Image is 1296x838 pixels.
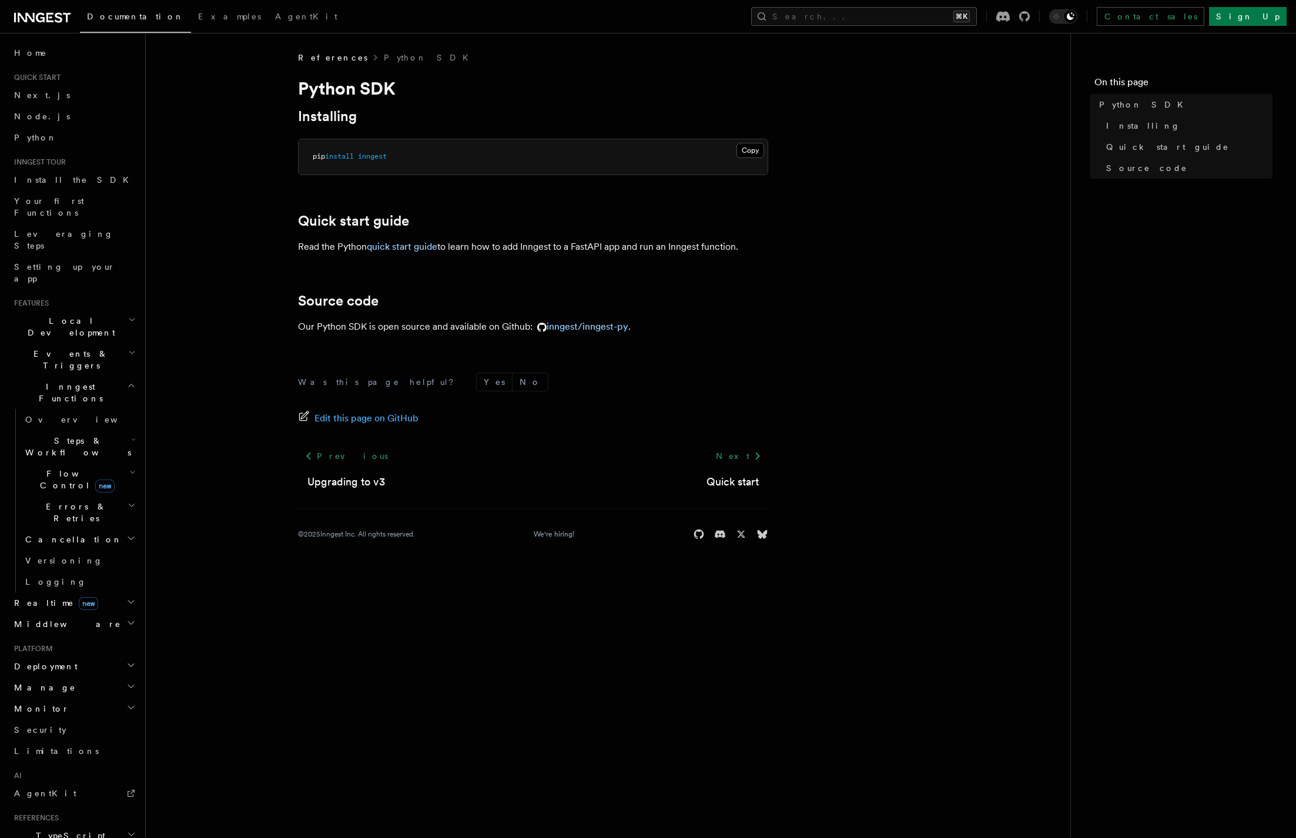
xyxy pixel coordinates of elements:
[9,73,61,82] span: Quick start
[21,435,131,458] span: Steps & Workflows
[314,410,418,427] span: Edit this page on GitHub
[307,474,385,490] a: Upgrading to v3
[9,106,138,127] a: Node.js
[709,445,768,467] a: Next
[80,4,191,33] a: Documentation
[1049,9,1077,24] button: Toggle dark mode
[1099,99,1190,110] span: Python SDK
[14,196,84,217] span: Your first Functions
[21,430,138,463] button: Steps & Workflows
[298,319,768,335] p: Our Python SDK is open source and available on Github: .
[534,529,574,539] a: We're hiring!
[268,4,344,32] a: AgentKit
[95,480,115,492] span: new
[751,7,977,26] button: Search...⌘K
[533,321,628,332] a: inngest/inngest-py
[79,597,98,610] span: new
[1094,75,1272,94] h4: On this page
[14,746,99,756] span: Limitations
[275,12,337,21] span: AgentKit
[21,571,138,592] a: Logging
[298,108,357,125] a: Installing
[25,415,146,424] span: Overview
[14,725,66,735] span: Security
[298,52,367,63] span: References
[9,661,78,672] span: Deployment
[14,175,136,185] span: Install the SDK
[513,373,548,391] button: No
[9,348,128,371] span: Events & Triggers
[9,315,128,338] span: Local Development
[21,529,138,550] button: Cancellation
[9,127,138,148] a: Python
[1094,94,1272,115] a: Python SDK
[9,677,138,698] button: Manage
[1106,141,1229,153] span: Quick start guide
[313,152,325,160] span: pip
[21,550,138,571] a: Versioning
[9,703,69,715] span: Monitor
[21,496,138,529] button: Errors & Retries
[9,381,127,404] span: Inngest Functions
[9,376,138,409] button: Inngest Functions
[9,719,138,740] a: Security
[21,463,138,496] button: Flow Controlnew
[9,644,53,653] span: Platform
[298,293,379,309] a: Source code
[9,771,22,780] span: AI
[9,597,98,609] span: Realtime
[9,656,138,677] button: Deployment
[14,229,113,250] span: Leveraging Steps
[1106,120,1180,132] span: Installing
[477,373,512,391] button: Yes
[9,783,138,804] a: AgentKit
[9,157,66,167] span: Inngest tour
[298,239,768,255] p: Read the Python to learn how to add Inngest to a FastAPI app and run an Inngest function.
[298,410,418,427] a: Edit this page on GitHub
[384,52,475,63] a: Python SDK
[9,682,76,693] span: Manage
[367,241,437,252] a: quick start guide
[14,47,47,59] span: Home
[1209,7,1287,26] a: Sign Up
[9,169,138,190] a: Install the SDK
[736,143,764,158] button: Copy
[1101,136,1272,157] a: Quick start guide
[9,409,138,592] div: Inngest Functions
[21,468,129,491] span: Flow Control
[9,618,121,630] span: Middleware
[9,740,138,762] a: Limitations
[298,529,415,539] div: © 2025 Inngest Inc. All rights reserved.
[21,501,128,524] span: Errors & Retries
[21,534,122,545] span: Cancellation
[14,262,115,283] span: Setting up your app
[9,256,138,289] a: Setting up your app
[9,42,138,63] a: Home
[298,78,768,99] h1: Python SDK
[9,698,138,719] button: Monitor
[298,445,395,467] a: Previous
[14,112,70,121] span: Node.js
[14,789,76,798] span: AgentKit
[191,4,268,32] a: Examples
[9,223,138,256] a: Leveraging Steps
[298,376,462,388] p: Was this page helpful?
[9,614,138,635] button: Middleware
[9,299,49,308] span: Features
[358,152,387,160] span: inngest
[298,213,409,229] a: Quick start guide
[325,152,354,160] span: install
[9,190,138,223] a: Your first Functions
[14,133,57,142] span: Python
[1106,162,1187,174] span: Source code
[9,85,138,106] a: Next.js
[1097,7,1204,26] a: Contact sales
[87,12,184,21] span: Documentation
[9,592,138,614] button: Realtimenew
[25,556,103,565] span: Versioning
[706,474,759,490] a: Quick start
[9,813,59,823] span: References
[25,577,86,586] span: Logging
[198,12,261,21] span: Examples
[1101,115,1272,136] a: Installing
